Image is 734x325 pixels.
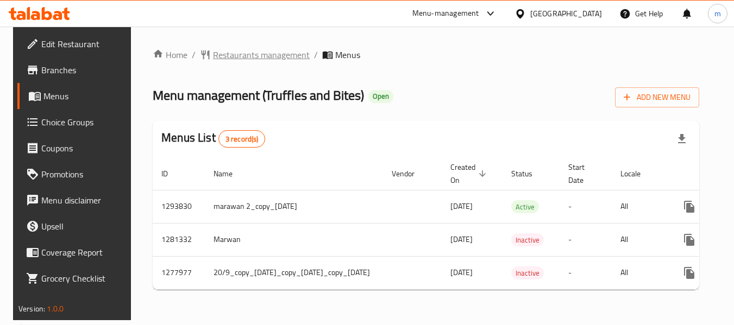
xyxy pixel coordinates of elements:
span: 1.0.0 [47,302,64,316]
span: Promotions [41,168,127,181]
div: Open [368,90,393,103]
span: Status [511,167,547,180]
div: Active [511,200,539,213]
span: Upsell [41,220,127,233]
span: [DATE] [450,232,473,246]
span: Vendor [392,167,429,180]
span: Coverage Report [41,246,127,259]
span: Start Date [568,161,599,187]
div: Menu-management [412,7,479,20]
a: Grocery Checklist [17,265,136,291]
span: Menu management ( Truffles and Bites ) [153,83,364,107]
span: [DATE] [450,265,473,279]
a: Choice Groups [17,109,136,135]
nav: breadcrumb [153,48,699,61]
button: more [676,194,702,220]
span: Grocery Checklist [41,272,127,285]
button: more [676,227,702,253]
li: / [314,48,318,61]
span: Inactive [511,267,544,279]
td: 20/9_copy_[DATE]_copy_[DATE]_copy_[DATE] [205,256,383,289]
td: Marwan [205,223,383,256]
a: Restaurants management [200,48,310,61]
td: All [612,256,668,289]
button: Add New Menu [615,87,699,107]
span: [DATE] [450,199,473,213]
span: Open [368,92,393,101]
span: Version: [18,302,45,316]
span: Created On [450,161,490,187]
div: Total records count [218,130,266,148]
span: Choice Groups [41,116,127,129]
td: - [560,223,612,256]
span: Name [214,167,247,180]
button: more [676,260,702,286]
span: Branches [41,63,127,77]
a: Coverage Report [17,239,136,265]
a: Menus [17,83,136,109]
a: Menu disclaimer [17,187,136,213]
td: All [612,190,668,223]
span: Coupons [41,142,127,155]
a: Coupons [17,135,136,161]
span: ID [161,167,182,180]
div: Export file [669,126,695,152]
span: 3 record(s) [219,134,265,144]
td: - [560,256,612,289]
td: marawan 2_copy_[DATE] [205,190,383,223]
span: Add New Menu [624,91,691,104]
span: Edit Restaurant [41,37,127,50]
td: - [560,190,612,223]
span: Active [511,201,539,213]
h2: Menus List [161,130,265,148]
span: m [714,8,721,20]
a: Home [153,48,187,61]
a: Edit Restaurant [17,31,136,57]
span: Menu disclaimer [41,194,127,207]
a: Branches [17,57,136,83]
span: Locale [620,167,655,180]
td: 1281332 [153,223,205,256]
td: 1293830 [153,190,205,223]
li: / [192,48,196,61]
span: Restaurants management [213,48,310,61]
div: [GEOGRAPHIC_DATA] [530,8,602,20]
a: Upsell [17,213,136,239]
td: All [612,223,668,256]
td: 1277977 [153,256,205,289]
span: Inactive [511,234,544,246]
span: Menus [43,90,127,103]
span: Menus [335,48,360,61]
a: Promotions [17,161,136,187]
